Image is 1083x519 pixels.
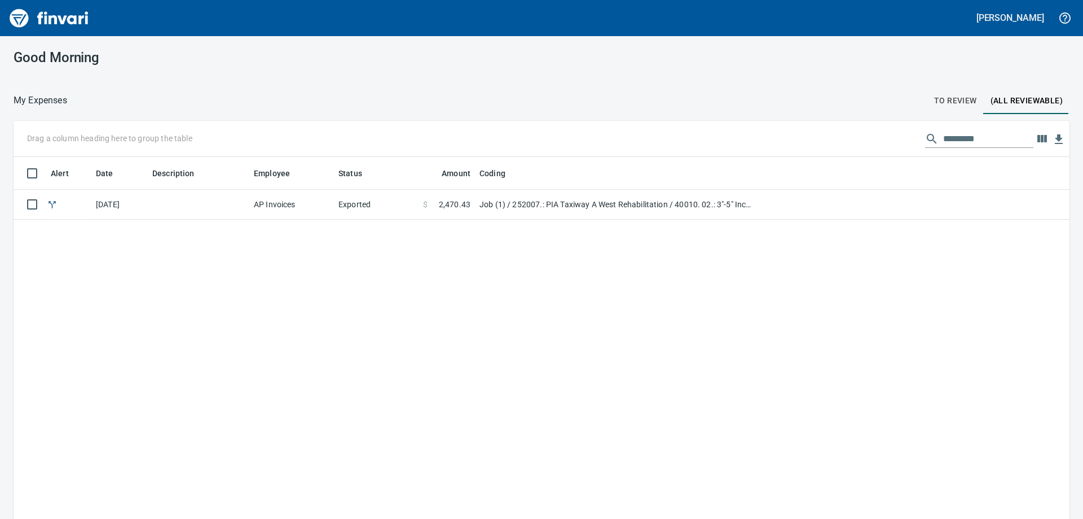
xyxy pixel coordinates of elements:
span: Split transaction [46,200,58,208]
span: Date [96,167,128,180]
h3: Good Morning [14,50,347,66]
h5: [PERSON_NAME] [976,12,1044,24]
td: [DATE] [91,190,148,220]
span: Coding [479,167,505,180]
span: Status [338,167,377,180]
span: $ [423,199,428,210]
span: Status [338,167,362,180]
span: Employee [254,167,305,180]
img: Finvari [7,5,91,32]
p: Drag a column heading here to group the table [27,133,192,144]
button: [PERSON_NAME] [974,9,1047,27]
td: Job (1) / 252007.: PIA Taxiway A West Rehabilitation / 40010. 02.: 3"-5" Inch Cold Milling (SUB) ... [475,190,757,220]
p: My Expenses [14,94,67,107]
td: Exported [334,190,419,220]
span: (All Reviewable) [990,94,1063,108]
span: Amount [427,167,470,180]
nav: breadcrumb [14,94,67,107]
span: Alert [51,167,69,180]
span: 2,470.43 [439,199,470,210]
span: Description [152,167,209,180]
span: Amount [442,167,470,180]
button: Choose columns to display [1033,130,1050,147]
span: Employee [254,167,290,180]
span: To Review [934,94,977,108]
span: Alert [51,167,83,180]
td: AP Invoices [249,190,334,220]
span: Coding [479,167,520,180]
button: Download Table [1050,131,1067,148]
span: Description [152,167,195,180]
span: Date [96,167,113,180]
